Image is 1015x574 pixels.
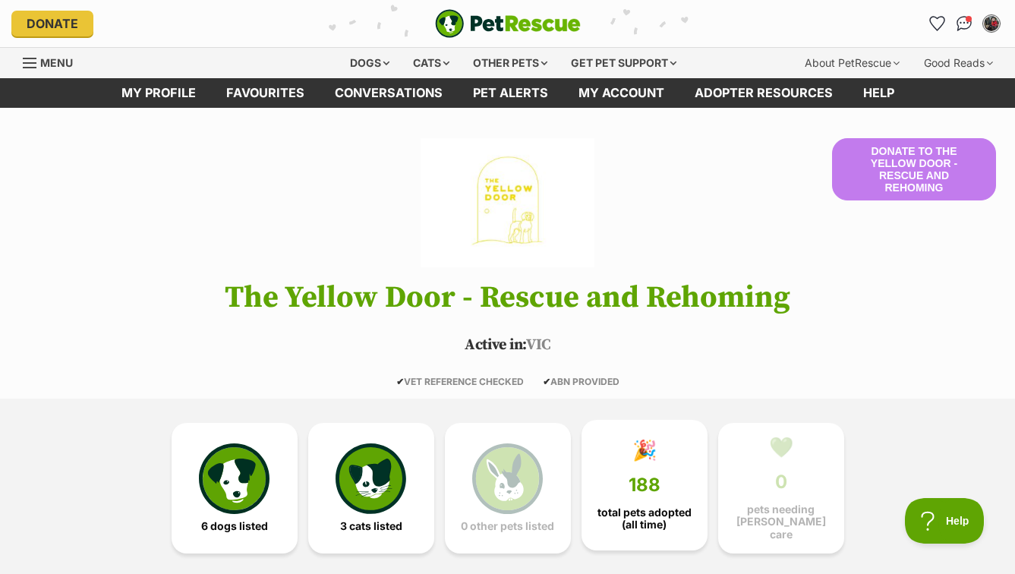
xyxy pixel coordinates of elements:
[794,48,910,78] div: About PetRescue
[320,78,458,108] a: conversations
[40,56,73,69] span: Menu
[336,443,405,513] img: cat-icon-068c71abf8fe30c970a85cd354bc8e23425d12f6e8612795f06af48be43a487a.svg
[957,16,972,31] img: chat-41dd97257d64d25036548639549fe6c8038ab92f7586957e7f3b1b290dea8141.svg
[905,498,985,544] iframe: Help Scout Beacon - Open
[979,11,1004,36] button: My account
[472,443,542,513] img: bunny-icon-b786713a4a21a2fe6d13e954f4cb29d131f1b31f8a74b52ca2c6d2999bc34bbe.svg
[421,138,594,267] img: The Yellow Door - Rescue and Rehoming
[769,436,793,459] div: 💚
[172,423,298,553] a: 6 dogs listed
[201,520,268,532] span: 6 dogs listed
[465,336,526,355] span: Active in:
[848,78,909,108] a: Help
[435,9,581,38] a: PetRescue
[594,506,695,531] span: total pets adopted (all time)
[952,11,976,36] a: Conversations
[435,9,581,38] img: logo-e224e6f780fb5917bec1dbf3a21bbac754714ae5b6737aabdf751b685950b380.svg
[731,503,831,540] span: pets needing [PERSON_NAME] care
[543,376,619,387] span: ABN PROVIDED
[199,443,269,513] img: petrescue-icon-eee76f85a60ef55c4a1927667547b313a7c0e82042636edf73dce9c88f694885.svg
[582,420,708,550] a: 🎉 188 total pets adopted (all time)
[211,78,320,108] a: Favourites
[543,376,550,387] icon: ✔
[629,475,660,496] span: 188
[340,520,402,532] span: 3 cats listed
[458,78,563,108] a: Pet alerts
[560,48,687,78] div: Get pet support
[23,48,84,75] a: Menu
[106,78,211,108] a: My profile
[632,439,657,462] div: 🎉
[984,16,999,31] img: Julie profile pic
[925,11,949,36] a: Favourites
[563,78,679,108] a: My account
[396,376,404,387] icon: ✔
[925,11,1004,36] ul: Account quick links
[679,78,848,108] a: Adopter resources
[308,423,434,553] a: 3 cats listed
[396,376,524,387] span: VET REFERENCE CHECKED
[913,48,1004,78] div: Good Reads
[832,138,996,200] button: Donate to The Yellow Door - Rescue and Rehoming
[445,423,571,553] a: 0 other pets listed
[462,48,558,78] div: Other pets
[402,48,460,78] div: Cats
[461,520,554,532] span: 0 other pets listed
[339,48,400,78] div: Dogs
[775,471,787,493] span: 0
[11,11,93,36] a: Donate
[718,423,844,553] a: 💚 0 pets needing [PERSON_NAME] care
